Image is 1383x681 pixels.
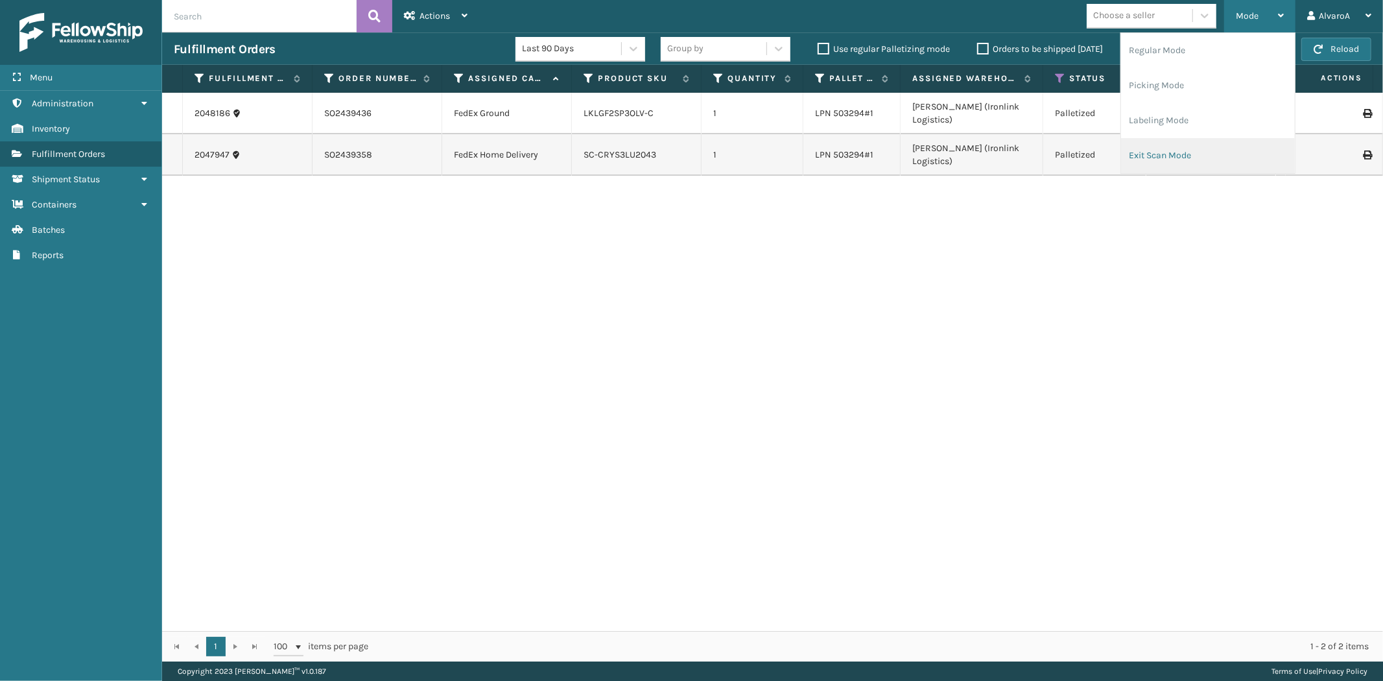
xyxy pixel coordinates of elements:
[901,93,1043,134] td: [PERSON_NAME] (Ironlink Logistics)
[32,250,64,261] span: Reports
[803,134,901,176] td: LPN 503294#1
[1363,150,1371,160] i: Print Label
[195,107,230,120] a: 2048186
[598,73,676,84] label: Product SKU
[1121,138,1295,173] li: Exit Scan Mode
[32,98,93,109] span: Administration
[803,93,901,134] td: LPN 503294#1
[1093,9,1155,23] div: Choose a seller
[1043,93,1146,134] td: Palletized
[1363,109,1371,118] i: Print Label
[1318,667,1367,676] a: Privacy Policy
[901,134,1043,176] td: [PERSON_NAME] (Ironlink Logistics)
[1271,662,1367,681] div: |
[667,42,703,56] div: Group by
[1121,33,1295,68] li: Regular Mode
[19,13,143,52] img: logo
[1121,103,1295,138] li: Labeling Mode
[702,134,803,176] td: 1
[206,637,226,656] a: 1
[313,134,442,176] td: SO2439358
[174,42,275,57] h3: Fulfillment Orders
[584,149,656,160] a: SC-CRYS3LU2043
[1236,10,1259,21] span: Mode
[313,93,442,134] td: SO2439436
[386,640,1369,653] div: 1 - 2 of 2 items
[468,73,547,84] label: Assigned Carrier Service
[977,43,1103,54] label: Orders to be shipped [DATE]
[32,123,70,134] span: Inventory
[522,42,622,56] div: Last 90 Days
[420,10,450,21] span: Actions
[338,73,417,84] label: Order Number
[32,224,65,235] span: Batches
[32,199,77,210] span: Containers
[209,73,287,84] label: Fulfillment Order Id
[274,640,293,653] span: 100
[442,93,572,134] td: FedEx Ground
[32,174,100,185] span: Shipment Status
[1280,67,1370,89] span: Actions
[442,134,572,176] td: FedEx Home Delivery
[1043,134,1146,176] td: Palletized
[727,73,778,84] label: Quantity
[1301,38,1371,61] button: Reload
[702,93,803,134] td: 1
[1121,68,1295,103] li: Picking Mode
[1069,73,1121,84] label: Status
[829,73,875,84] label: Pallet Name
[32,149,105,160] span: Fulfillment Orders
[274,637,368,656] span: items per page
[1271,667,1316,676] a: Terms of Use
[912,73,1018,84] label: Assigned Warehouse
[178,662,326,681] p: Copyright 2023 [PERSON_NAME]™ v 1.0.187
[195,149,230,161] a: 2047947
[818,43,950,54] label: Use regular Palletizing mode
[30,72,53,83] span: Menu
[584,108,654,119] a: LKLGF2SP3OLV-C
